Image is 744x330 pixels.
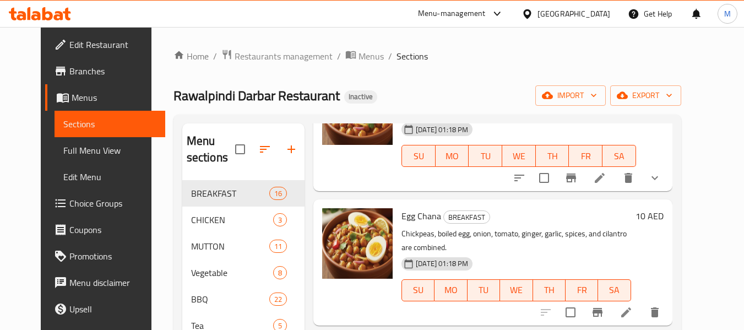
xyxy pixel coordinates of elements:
button: FR [566,279,598,301]
a: Full Menu View [55,137,165,164]
span: Rawalpindi Darbar Restaurant [173,83,340,108]
span: WE [507,148,531,164]
span: Vegetable [191,266,273,279]
span: Egg Chana [401,208,441,224]
a: Home [173,50,209,63]
span: Edit Menu [63,170,156,183]
div: [GEOGRAPHIC_DATA] [537,8,610,20]
span: Edit Restaurant [69,38,156,51]
a: Edit menu item [620,306,633,319]
a: Edit menu item [593,171,606,185]
span: SU [406,148,431,164]
div: items [269,187,287,200]
a: Choice Groups [45,190,165,217]
span: 11 [270,241,286,252]
button: TU [468,279,500,301]
span: 16 [270,188,286,199]
a: Branches [45,58,165,84]
button: export [610,85,681,106]
span: M [724,8,731,20]
a: Menus [45,84,165,111]
span: CHICKEN [191,213,273,226]
span: BREAKFAST [191,187,269,200]
span: BREAKFAST [444,211,490,224]
div: items [269,240,287,253]
span: import [544,89,597,102]
span: 22 [270,294,286,305]
div: BREAKFAST [443,210,490,224]
span: MUTTON [191,240,269,253]
span: 3 [274,215,286,225]
button: TH [536,145,569,167]
span: MO [439,282,463,298]
button: sort-choices [506,165,533,191]
div: items [273,266,287,279]
div: Menu-management [418,7,486,20]
span: Restaurants management [235,50,333,63]
span: BBQ [191,293,269,306]
span: Promotions [69,250,156,263]
span: Choice Groups [69,197,156,210]
span: Full Menu View [63,144,156,157]
div: Inactive [344,90,377,104]
span: TH [537,282,561,298]
a: Upsell [45,296,165,322]
button: SA [598,279,631,301]
span: TH [540,148,565,164]
p: Chickpeas, boiled egg, onion, tomato, ginger, garlic, spices, and cilantro are combined. [401,227,631,255]
div: BBQ22 [182,286,305,312]
div: CHICKEN3 [182,207,305,233]
span: Branches [69,64,156,78]
img: Egg Chana [322,208,393,279]
span: Select to update [559,301,582,324]
div: Vegetable8 [182,259,305,286]
div: items [269,293,287,306]
div: BREAKFAST16 [182,180,305,207]
span: TU [472,282,496,298]
button: import [535,85,606,106]
a: Sections [55,111,165,137]
span: [DATE] 01:18 PM [411,125,473,135]
span: Sections [397,50,428,63]
span: WE [504,282,528,298]
span: Inactive [344,92,377,101]
span: TU [473,148,498,164]
li: / [388,50,392,63]
span: SA [607,148,632,164]
span: FR [573,148,598,164]
span: Menu disclaimer [69,276,156,289]
div: items [273,213,287,226]
button: TH [533,279,566,301]
button: SU [401,279,435,301]
div: MUTTON11 [182,233,305,259]
span: SA [602,282,626,298]
a: Menu disclaimer [45,269,165,296]
a: Promotions [45,243,165,269]
span: Sort sections [252,136,278,163]
span: Select all sections [229,138,252,161]
button: MO [435,279,467,301]
span: Sections [63,117,156,131]
span: Menus [72,91,156,104]
a: Edit Restaurant [45,31,165,58]
button: Branch-specific-item [558,165,584,191]
button: show more [642,165,668,191]
span: [DATE] 01:18 PM [411,258,473,269]
li: / [213,50,217,63]
span: SU [406,282,430,298]
li: / [337,50,341,63]
button: MO [436,145,469,167]
button: delete [615,165,642,191]
svg: Show Choices [648,171,661,185]
button: WE [500,279,533,301]
button: WE [502,145,536,167]
button: Add section [278,136,305,163]
button: Branch-specific-item [584,299,611,326]
span: export [619,89,672,102]
span: 8 [274,268,286,278]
